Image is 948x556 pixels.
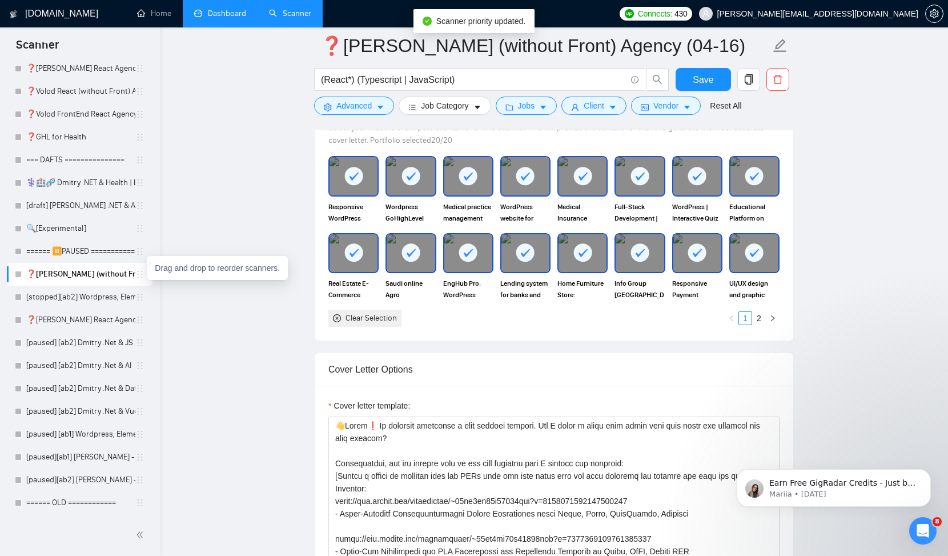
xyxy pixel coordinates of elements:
a: ====== ⏸️PAUSED ============ [26,240,135,263]
a: ====== OLD ============ [26,491,135,514]
li: ====== ⏸️PAUSED ============ [7,240,152,263]
span: holder [135,64,144,73]
span: holder [135,315,144,325]
span: user [702,10,710,18]
span: delete [767,74,789,85]
span: Connects: [638,7,672,20]
span: close-circle [333,314,341,322]
a: ❓Volod FrontEnd React Agency (check 03-24) [26,103,135,126]
a: ❓Volod React (without Front) Agency [26,80,135,103]
span: WordPress website for [PERSON_NAME]'s Medical Rehabilitation Clinic [500,201,551,224]
input: Scanner name... [320,31,770,60]
span: holder [135,155,144,165]
span: Info Group [GEOGRAPHIC_DATA]: WordPress | Elementor Corporate Website [614,278,665,301]
span: idcard [641,103,649,111]
span: Medical practice management system [443,201,493,224]
li: ====== OLD ============ [7,491,152,514]
span: Full-Stack Development | Website Performance & SEO Enhancement [614,201,665,224]
span: Medical Insurance multilingual Landing Page on Elementor for [GEOGRAPHIC_DATA] [557,201,608,224]
span: holder [135,407,144,416]
span: holder [135,270,144,279]
span: Save [693,73,713,87]
button: search [646,68,669,91]
div: Cover Letter Options [328,353,780,386]
a: ⚕️🏥🧬 Dmitry .NET & Health | bio [26,171,135,194]
span: Scanner [7,37,68,61]
div: Clear Selection [346,312,397,325]
span: EngHub Pro: WordPress WooCommerce - Online Language Course Marketplace [443,278,493,301]
a: [paused][ab2] [PERSON_NAME] - FrontEnd React [26,469,135,491]
a: [paused] [ab2] Dmitry .Net & JS [26,331,135,354]
span: Scanner priority updated. [436,17,525,26]
a: 2 [753,312,765,325]
a: [draft] [PERSON_NAME] .NET & API integration [26,194,135,217]
li: [draft] Dmitry .NET & API integration [7,194,152,217]
a: ❓[PERSON_NAME] (without Front) Agency (04-16) [26,263,135,286]
li: ❓Alex FrontEnd React Agency (0626) [7,57,152,80]
span: holder [135,247,144,256]
iframe: Intercom live chat [909,517,937,545]
a: dashboardDashboard [194,9,246,18]
span: 8 [933,517,942,526]
button: barsJob Categorycaret-down [399,97,491,115]
a: 🔍[Experimental] [26,217,135,240]
li: [paused] [ab2] Dmitry .Net & JS [7,331,152,354]
span: holder [135,110,144,119]
a: [paused] [ab2] Dmitry .Net & Databases [26,377,135,400]
span: Saudi online Agro marketplace: landingpage - WordPress Elementor Figma [385,278,436,301]
a: 1 [739,312,752,325]
span: Wordpress GoHighLevel website - Ternopil medical rehabilitation center [385,201,436,224]
button: delete [766,68,789,91]
span: holder [135,133,144,142]
a: Reset All [710,99,741,112]
a: [stopped][ab2] Wordpress, Elementor [26,286,135,309]
span: bars [408,103,416,111]
button: copy [737,68,760,91]
span: caret-down [473,103,481,111]
iframe: Intercom notifications message [720,445,948,525]
span: holder [135,453,144,462]
span: holder [135,201,144,210]
div: Drag and drop to reorder scanners. [147,256,288,280]
span: Real Estate E-Commerce Platform with CRM Integration on WordPress, PHP [328,278,379,301]
span: copy [738,74,760,85]
span: search [646,74,668,85]
span: double-left [136,529,147,541]
li: [paused][ab1] Volodymyr - FrontEnd React [7,446,152,469]
span: info-circle [631,76,638,83]
span: Responsive WordPress Landing page with Elementor | Dental Clinic [328,201,379,224]
span: holder [135,338,144,347]
span: setting [324,103,332,111]
span: WordPress | Interactive Quiz Integration for Lead Generation [672,201,722,224]
span: left [728,315,735,322]
span: Educational Platform on WordPress | Elementor [729,201,780,224]
a: ❓[PERSON_NAME] React Agency (check 04-16) [26,309,135,331]
span: holder [135,87,144,96]
li: === DAFTS =============== [7,149,152,171]
li: ❓Volod FrontEnd React Agency (check 03-24) [7,103,152,126]
a: [paused][ab1] [PERSON_NAME] - FrontEnd React [26,446,135,469]
a: homeHome [137,9,171,18]
span: holder [135,293,144,302]
span: check-circle [423,17,432,26]
li: [paused] [ab2] Dmitry .Net & Databases [7,377,152,400]
span: holder [135,498,144,507]
span: holder [135,224,144,233]
span: caret-down [376,103,384,111]
li: ❓Serge React (without Front) Agency (04-16) [7,263,152,286]
a: [paused] [ab1] Wordpress, Elementor [26,423,135,446]
span: folder [505,103,513,111]
li: [paused][ab2] Volodymyr - FrontEnd React [7,469,152,491]
input: Search Freelance Jobs... [321,73,626,87]
span: right [769,315,776,322]
button: folderJobscaret-down [496,97,557,115]
span: holder [135,475,144,485]
button: Save [676,68,731,91]
span: UI/UX design and graphic design for EngHub Pro: E-Learning Platform [729,278,780,301]
span: setting [926,9,943,18]
li: 🔍[Experimental] [7,217,152,240]
button: settingAdvancedcaret-down [314,97,394,115]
